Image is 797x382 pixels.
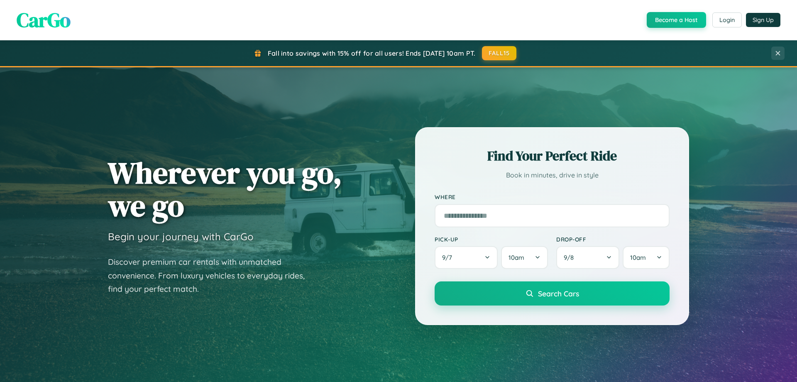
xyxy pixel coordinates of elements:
[435,147,670,165] h2: Find Your Perfect Ride
[268,49,476,57] span: Fall into savings with 15% off for all users! Ends [DATE] 10am PT.
[435,169,670,181] p: Book in minutes, drive in style
[538,289,579,298] span: Search Cars
[482,46,517,60] button: FALL15
[623,246,670,269] button: 10am
[435,236,548,243] label: Pick-up
[435,246,498,269] button: 9/7
[435,281,670,306] button: Search Cars
[556,246,619,269] button: 9/8
[630,254,646,261] span: 10am
[746,13,780,27] button: Sign Up
[556,236,670,243] label: Drop-off
[712,12,742,27] button: Login
[647,12,706,28] button: Become a Host
[509,254,524,261] span: 10am
[435,194,670,201] label: Where
[17,6,71,34] span: CarGo
[501,246,548,269] button: 10am
[108,156,342,222] h1: Wherever you go, we go
[108,255,315,296] p: Discover premium car rentals with unmatched convenience. From luxury vehicles to everyday rides, ...
[108,230,254,243] h3: Begin your journey with CarGo
[442,254,456,261] span: 9 / 7
[564,254,578,261] span: 9 / 8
